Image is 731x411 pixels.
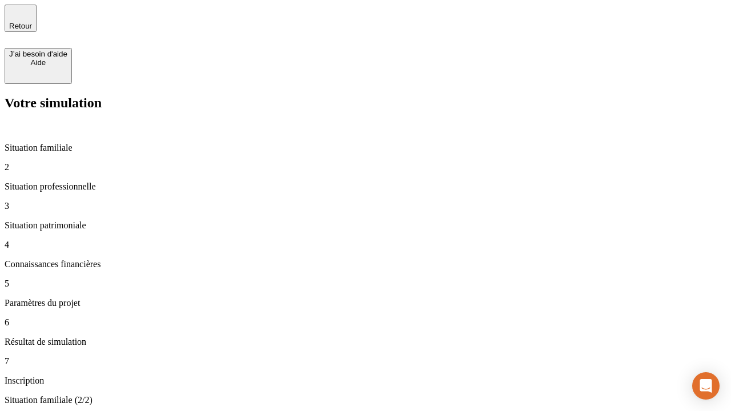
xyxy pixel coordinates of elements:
p: Inscription [5,376,726,386]
p: 4 [5,240,726,250]
p: Connaissances financières [5,259,726,269]
div: J’ai besoin d'aide [9,50,67,58]
p: 5 [5,279,726,289]
h2: Votre simulation [5,95,726,111]
span: Retour [9,22,32,30]
p: Situation patrimoniale [5,220,726,231]
button: J’ai besoin d'aideAide [5,48,72,84]
button: Retour [5,5,37,32]
p: 3 [5,201,726,211]
p: 7 [5,356,726,366]
p: Situation familiale (2/2) [5,395,726,405]
div: Aide [9,58,67,67]
p: Situation familiale [5,143,726,153]
p: 2 [5,162,726,172]
div: Open Intercom Messenger [692,372,720,400]
p: 6 [5,317,726,328]
p: Résultat de simulation [5,337,726,347]
p: Situation professionnelle [5,182,726,192]
p: Paramètres du projet [5,298,726,308]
